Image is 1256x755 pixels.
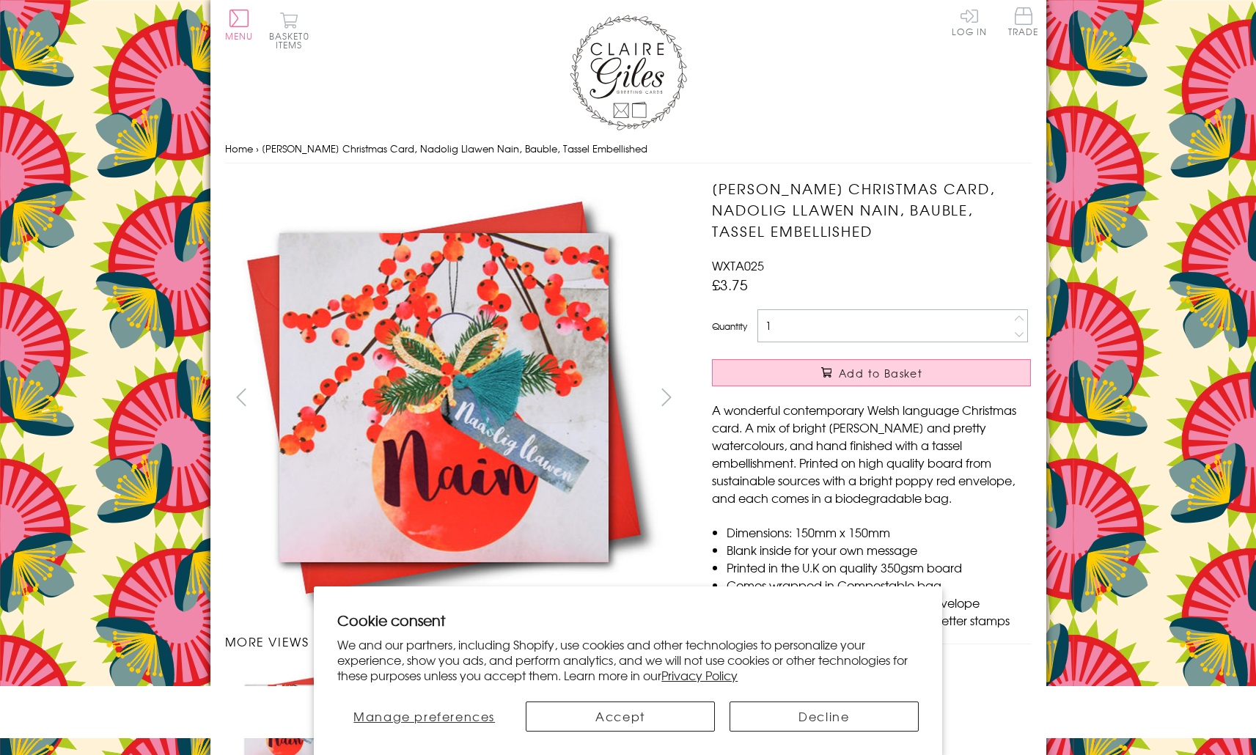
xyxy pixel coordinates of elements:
button: Accept [526,701,715,732]
span: Manage preferences [353,707,495,725]
li: Comes wrapped in Compostable bag [727,576,1031,594]
span: › [256,141,259,155]
span: Trade [1008,7,1039,36]
img: Welsh Nana Christmas Card, Nadolig Llawen Nain, Bauble, Tassel Embellished [683,178,1123,618]
button: next [650,380,683,413]
li: Blank inside for your own message [727,541,1031,559]
a: Log In [952,7,987,36]
button: prev [225,380,258,413]
h2: Cookie consent [337,610,919,630]
button: Manage preferences [337,701,511,732]
a: Privacy Policy [661,666,738,684]
li: Printed in the U.K on quality 350gsm board [727,559,1031,576]
h3: More views [225,633,683,650]
li: Dimensions: 150mm x 150mm [727,523,1031,541]
span: 0 items [276,29,309,51]
span: WXTA025 [712,257,764,274]
span: Menu [225,29,254,43]
nav: breadcrumbs [225,134,1032,164]
a: Home [225,141,253,155]
button: Basket0 items [269,12,309,49]
span: [PERSON_NAME] Christmas Card, Nadolig Llawen Nain, Bauble, Tassel Embellished [262,141,647,155]
span: £3.75 [712,274,748,295]
button: Menu [225,10,254,40]
h1: [PERSON_NAME] Christmas Card, Nadolig Llawen Nain, Bauble, Tassel Embellished [712,178,1031,241]
img: Welsh Nana Christmas Card, Nadolig Llawen Nain, Bauble, Tassel Embellished [224,178,664,617]
img: Claire Giles Greetings Cards [570,15,687,130]
span: Add to Basket [839,366,922,380]
button: Add to Basket [712,359,1031,386]
p: We and our partners, including Shopify, use cookies and other technologies to personalize your ex... [337,637,919,682]
p: A wonderful contemporary Welsh language Christmas card. A mix of bright [PERSON_NAME] and pretty ... [712,401,1031,507]
a: Trade [1008,7,1039,39]
button: Decline [730,701,919,732]
label: Quantity [712,320,747,333]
